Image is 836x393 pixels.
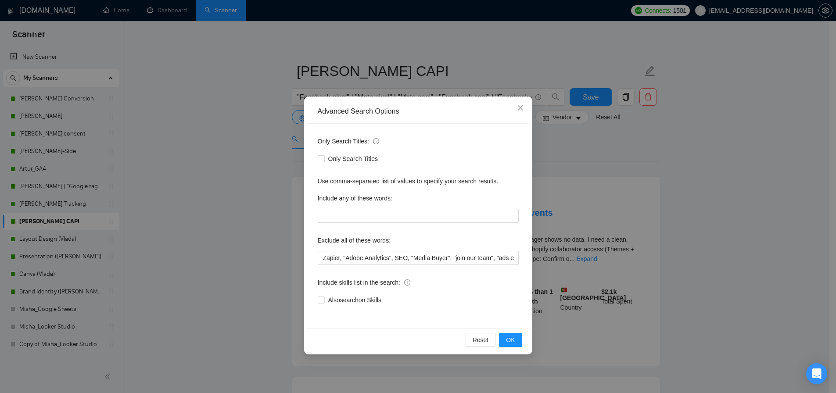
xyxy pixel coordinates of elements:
[473,335,489,345] span: Reset
[506,335,515,345] span: OK
[318,233,391,247] label: Exclude all of these words:
[806,363,827,384] div: Open Intercom Messenger
[373,138,379,144] span: info-circle
[325,154,382,164] span: Only Search Titles
[509,96,532,120] button: Close
[318,136,379,146] span: Only Search Titles:
[466,333,496,347] button: Reset
[318,278,410,287] span: Include skills list in the search:
[318,176,519,186] div: Use comma-separated list of values to specify your search results.
[325,295,385,305] span: Also search on Skills
[318,191,392,205] label: Include any of these words:
[404,279,410,286] span: info-circle
[499,333,522,347] button: OK
[517,104,524,111] span: close
[318,107,519,116] div: Advanced Search Options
